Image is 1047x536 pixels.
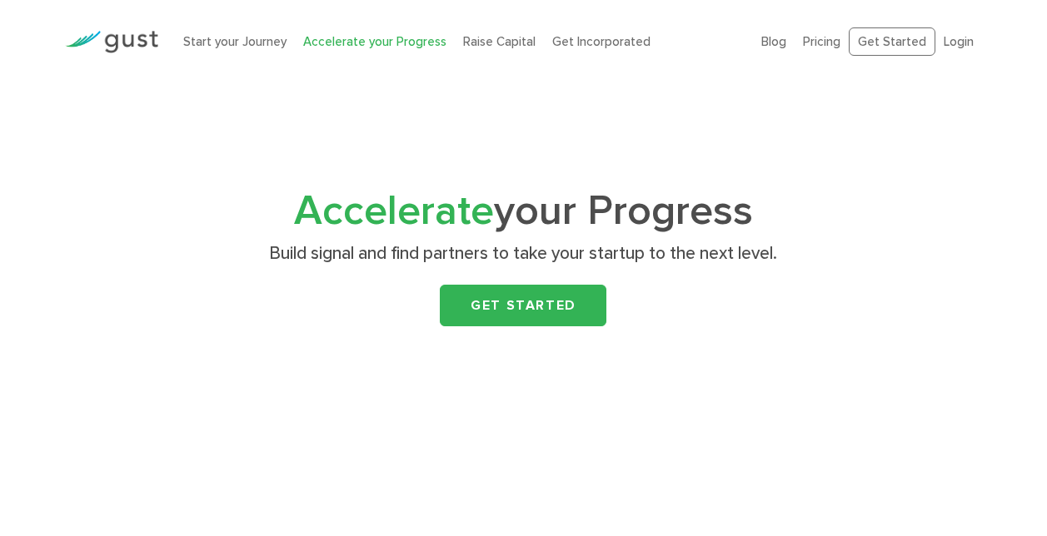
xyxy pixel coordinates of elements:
a: Pricing [803,34,840,49]
img: Gust Logo [65,31,158,53]
a: Start your Journey [183,34,287,49]
h1: your Progress [194,192,852,231]
a: Get Incorporated [552,34,651,49]
a: Get Started [849,27,935,57]
p: Build signal and find partners to take your startup to the next level. [201,242,846,266]
a: Blog [761,34,786,49]
a: Login [944,34,974,49]
a: Get Started [440,285,606,326]
span: Accelerate [294,186,494,236]
a: Raise Capital [463,34,536,49]
a: Accelerate your Progress [303,34,446,49]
